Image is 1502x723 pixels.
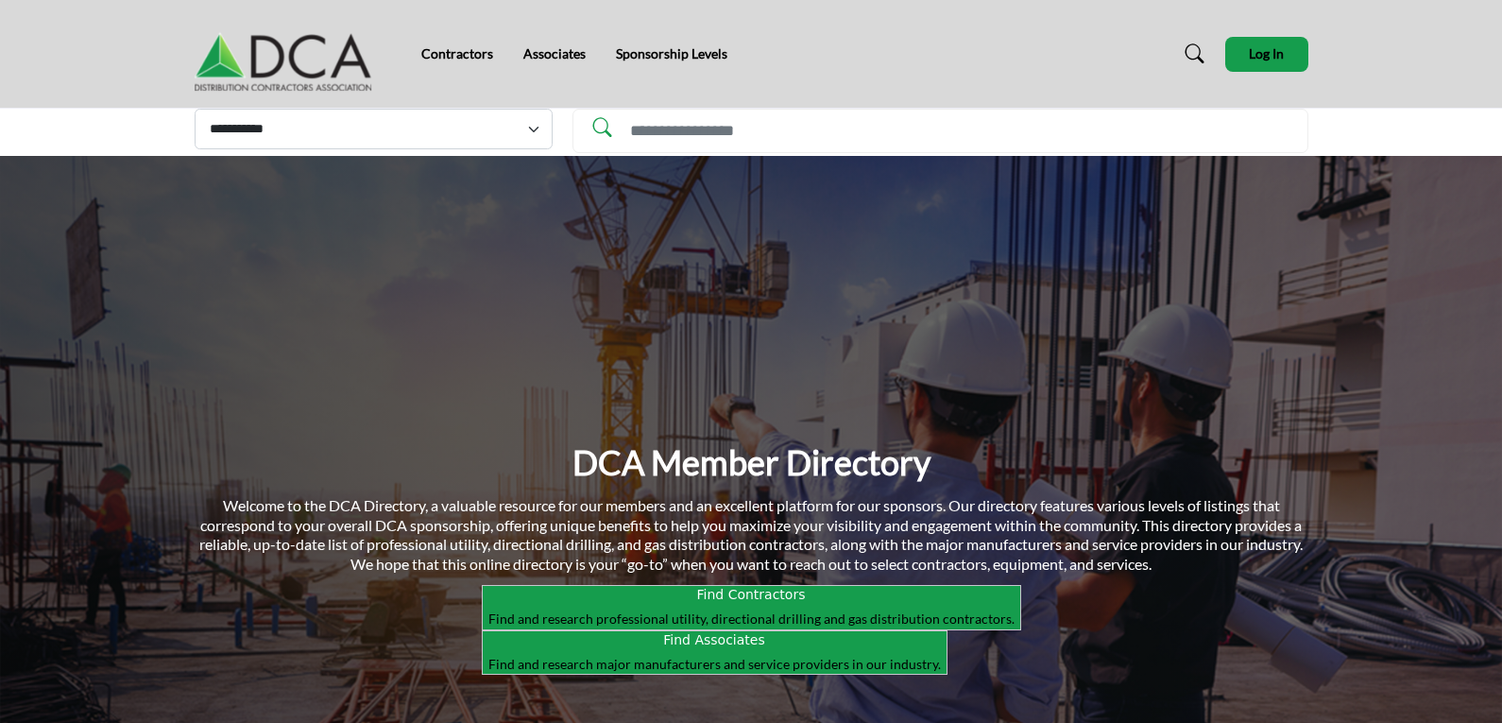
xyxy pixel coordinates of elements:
a: Search [1168,39,1215,70]
button: Find Contractors Find and research professional utility, directional drilling and gas distributio... [482,585,1021,629]
a: Sponsorship Levels [616,45,727,61]
h2: Find Associates [488,632,941,648]
a: Associates [523,45,586,61]
p: Find and research professional utility, directional drilling and gas distribution contractors. [488,610,1015,628]
h2: Find Contractors [488,587,1015,603]
p: Find and research major manufacturers and service providers in our industry. [488,655,941,674]
select: Select Listing Type Dropdown [195,109,553,149]
button: Find Associates Find and research major manufacturers and service providers in our industry. [482,630,947,675]
button: Log In [1225,37,1308,72]
span: Log In [1249,45,1284,61]
h1: DCA Member Directory [572,440,930,485]
input: Search Solutions [572,109,1308,153]
img: Site Logo [195,16,382,92]
a: Contractors [421,45,493,61]
span: Welcome to the DCA Directory, a valuable resource for our members and an excellent platform for o... [199,496,1303,573]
